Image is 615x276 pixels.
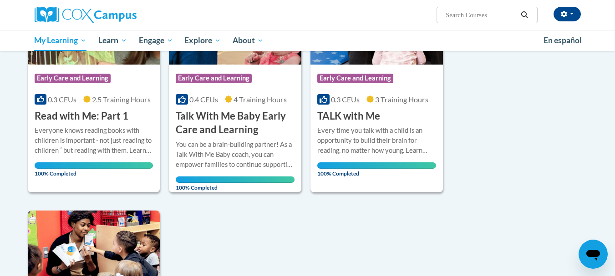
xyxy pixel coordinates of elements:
span: 0.3 CEUs [331,95,360,104]
a: About [227,30,269,51]
a: My Learning [29,30,93,51]
span: 0.4 CEUs [189,95,218,104]
span: 0.3 CEUs [48,95,76,104]
iframe: Button to launch messaging window [579,240,608,269]
span: 100% Completed [317,162,436,177]
div: Everyone knows reading books with children is important - not just reading to children ʹ but read... [35,125,153,156]
div: Your progress [176,176,295,183]
a: Cox Campus [35,7,208,23]
h3: Talk With Me Baby Early Care and Learning [176,109,295,137]
span: Early Care and Learning [176,74,252,83]
div: Main menu [21,30,595,51]
span: 2.5 Training Hours [92,95,151,104]
span: My Learning [34,35,86,46]
div: You can be a brain-building partner! As a Talk With Me Baby coach, you can empower families to co... [176,140,295,170]
a: Learn [92,30,133,51]
span: Learn [98,35,127,46]
span: 3 Training Hours [375,95,428,104]
button: Search [518,10,531,20]
span: 100% Completed [35,162,153,177]
span: Early Care and Learning [317,74,393,83]
span: Explore [184,35,221,46]
a: Engage [133,30,179,51]
div: Your progress [35,162,153,169]
span: 4 Training Hours [234,95,287,104]
span: Early Care and Learning [35,74,111,83]
span: About [233,35,264,46]
h3: Read with Me: Part 1 [35,109,128,123]
div: Your progress [317,162,436,169]
button: Account Settings [554,7,581,21]
h3: TALK with Me [317,109,380,123]
img: Cox Campus [35,7,137,23]
span: Engage [139,35,173,46]
input: Search Courses [445,10,518,20]
span: 100% Completed [176,176,295,191]
a: Explore [178,30,227,51]
div: Every time you talk with a child is an opportunity to build their brain for reading, no matter ho... [317,125,436,156]
span: En español [544,35,582,45]
a: En español [538,31,588,50]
